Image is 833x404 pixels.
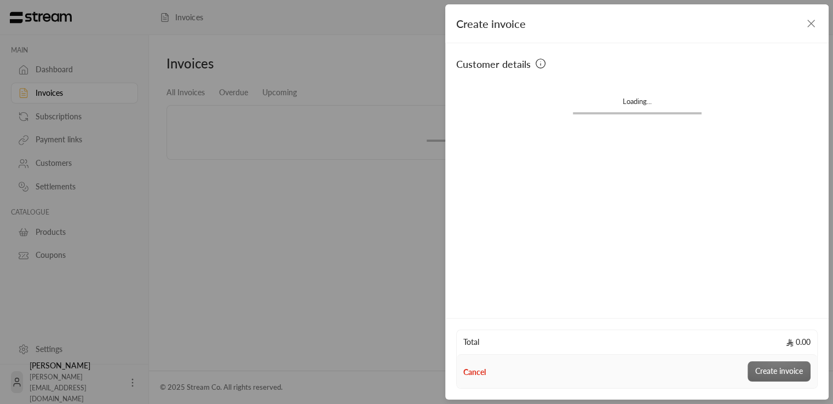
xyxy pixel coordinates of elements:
span: Total [463,337,479,348]
span: 0.00 [786,337,811,348]
span: Create invoice [456,17,526,30]
button: Cancel [463,367,486,378]
span: Customer details [456,56,531,72]
div: Loading... [573,96,702,112]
